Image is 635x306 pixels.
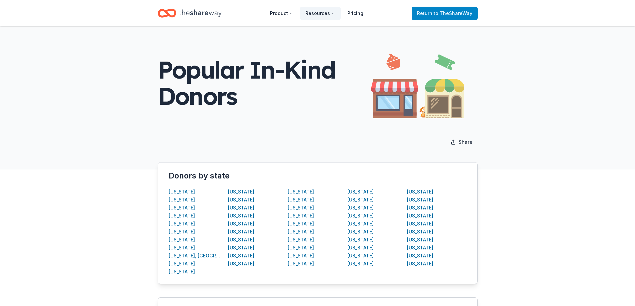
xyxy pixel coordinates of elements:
a: Returnto TheShareWay [412,7,478,20]
button: [US_STATE] [228,244,254,252]
button: [US_STATE] [228,204,254,212]
span: Return [417,9,472,17]
div: Popular In-Kind Donors [158,57,371,109]
button: [US_STATE] [347,252,374,260]
button: [US_STATE] [347,228,374,236]
span: Share [459,138,472,146]
button: Share [445,136,478,149]
button: [US_STATE] [169,196,195,204]
button: [US_STATE] [347,260,374,268]
div: [US_STATE] [407,196,433,204]
button: [US_STATE] [169,268,195,276]
button: [US_STATE] [407,228,433,236]
button: [US_STATE] [288,228,314,236]
button: [US_STATE] [228,220,254,228]
button: [US_STATE] [407,204,433,212]
button: [US_STATE] [347,188,374,196]
button: [US_STATE] [288,260,314,268]
button: [US_STATE] [288,220,314,228]
button: [US_STATE] [169,204,195,212]
button: [US_STATE] [288,196,314,204]
button: [US_STATE] [407,188,433,196]
button: [US_STATE] [347,212,374,220]
button: [US_STATE] [228,236,254,244]
button: Resources [300,7,341,20]
button: [US_STATE] [347,196,374,204]
button: [US_STATE] [347,236,374,244]
a: Pricing [342,7,369,20]
button: [US_STATE] [407,220,433,228]
button: [US_STATE] [407,252,433,260]
div: [US_STATE] [347,220,374,228]
button: [US_STATE] [288,212,314,220]
div: Donors by state [169,170,467,181]
div: [US_STATE] [407,212,433,220]
button: [US_STATE] [288,236,314,244]
button: [US_STATE] [169,260,195,268]
button: [US_STATE] [228,212,254,220]
nav: Main [265,5,369,21]
button: [US_STATE], [GEOGRAPHIC_DATA] [169,252,222,260]
span: to TheShareWay [434,10,472,16]
button: [US_STATE] [407,244,433,252]
button: [US_STATE] [169,228,195,236]
button: [US_STATE] [347,204,374,212]
button: [US_STATE] [169,188,195,196]
button: [US_STATE] [288,252,314,260]
button: [US_STATE] [228,196,254,204]
button: [US_STATE] [288,244,314,252]
button: [US_STATE] [169,212,195,220]
div: [US_STATE] [407,260,433,268]
button: [US_STATE] [169,244,195,252]
button: [US_STATE] [288,188,314,196]
button: [US_STATE] [228,228,254,236]
button: [US_STATE] [228,188,254,196]
button: [US_STATE] [228,260,254,268]
a: Home [158,5,222,21]
button: [US_STATE] [169,220,195,228]
button: [US_STATE] [407,236,433,244]
button: [US_STATE] [347,244,374,252]
button: [US_STATE] [169,236,195,244]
